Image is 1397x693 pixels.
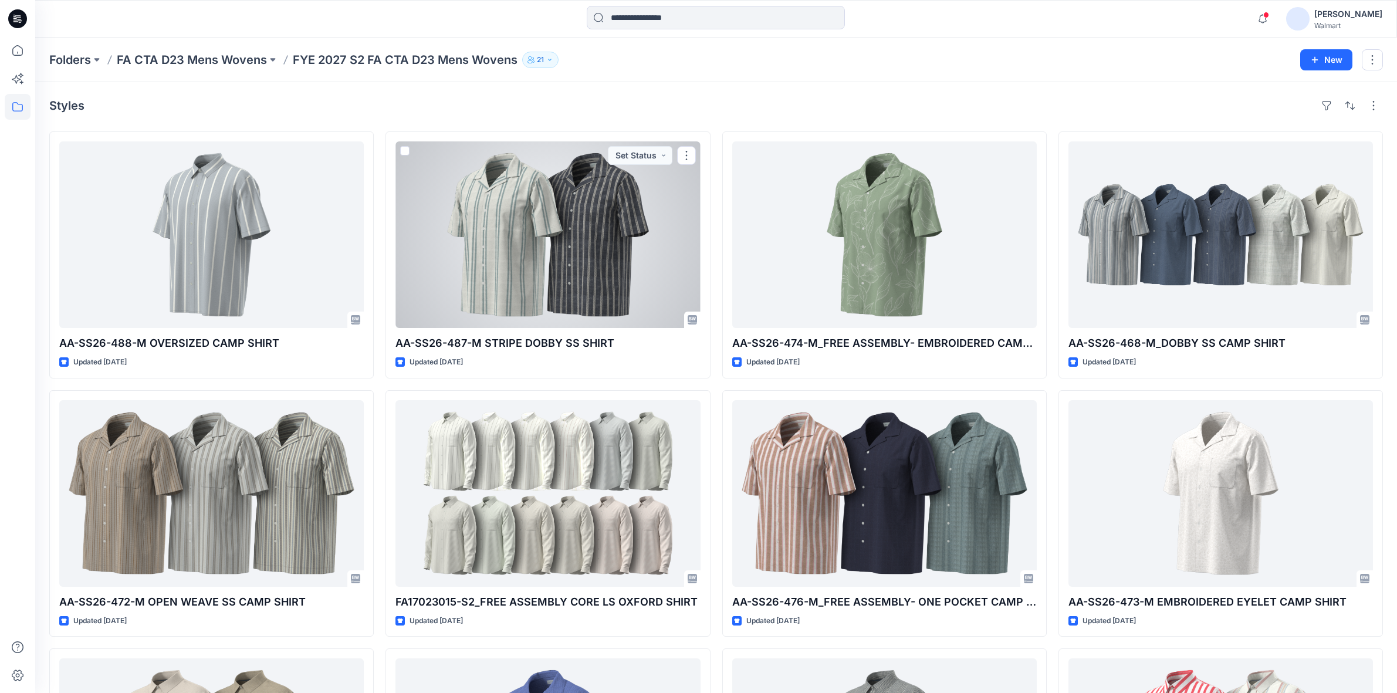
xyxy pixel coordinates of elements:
[1314,21,1382,30] div: Walmart
[732,594,1037,610] p: AA-SS26-476-M_FREE ASSEMBLY- ONE POCKET CAMP SHIRT
[410,615,463,627] p: Updated [DATE]
[746,356,800,369] p: Updated [DATE]
[73,615,127,627] p: Updated [DATE]
[1068,400,1373,587] a: AA-SS26-473-M EMBROIDERED EYELET CAMP SHIRT
[49,99,84,113] h4: Styles
[59,335,364,351] p: AA-SS26-488-M OVERSIZED CAMP SHIRT
[1068,335,1373,351] p: AA-SS26-468-M_DOBBY SS CAMP SHIRT
[395,594,700,610] p: FA17023015-S2_FREE ASSEMBLY CORE LS OXFORD SHIRT
[59,141,364,328] a: AA-SS26-488-M OVERSIZED CAMP SHIRT
[395,335,700,351] p: AA-SS26-487-M STRIPE DOBBY SS SHIRT
[117,52,267,68] a: FA CTA D23 Mens Wovens
[73,356,127,369] p: Updated [DATE]
[537,53,544,66] p: 21
[732,141,1037,328] a: AA-SS26-474-M_FREE ASSEMBLY- EMBROIDERED CAMP SHIRT
[395,141,700,328] a: AA-SS26-487-M STRIPE DOBBY SS SHIRT
[1068,141,1373,328] a: AA-SS26-468-M_DOBBY SS CAMP SHIRT
[59,594,364,610] p: AA-SS26-472-M OPEN WEAVE SS CAMP SHIRT
[1083,356,1136,369] p: Updated [DATE]
[522,52,559,68] button: 21
[293,52,517,68] p: FYE 2027 S2 FA CTA D23 Mens Wovens
[1286,7,1310,31] img: avatar
[410,356,463,369] p: Updated [DATE]
[1300,49,1352,70] button: New
[1314,7,1382,21] div: [PERSON_NAME]
[1068,594,1373,610] p: AA-SS26-473-M EMBROIDERED EYELET CAMP SHIRT
[732,335,1037,351] p: AA-SS26-474-M_FREE ASSEMBLY- EMBROIDERED CAMP SHIRT
[732,400,1037,587] a: AA-SS26-476-M_FREE ASSEMBLY- ONE POCKET CAMP SHIRT
[59,400,364,587] a: AA-SS26-472-M OPEN WEAVE SS CAMP SHIRT
[49,52,91,68] a: Folders
[1083,615,1136,627] p: Updated [DATE]
[395,400,700,587] a: FA17023015-S2_FREE ASSEMBLY CORE LS OXFORD SHIRT
[746,615,800,627] p: Updated [DATE]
